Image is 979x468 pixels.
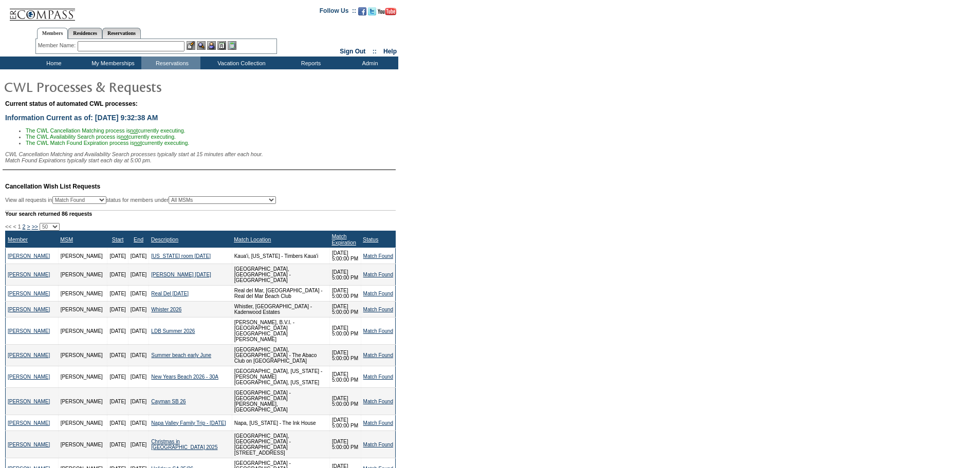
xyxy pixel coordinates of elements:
[363,374,393,380] a: Match Found
[58,431,107,458] td: [PERSON_NAME]
[82,57,141,69] td: My Memberships
[228,41,236,50] img: b_calculator.gif
[107,415,128,431] td: [DATE]
[107,345,128,366] td: [DATE]
[134,140,142,146] u: not
[363,253,393,259] a: Match Found
[5,183,100,190] span: Cancellation Wish List Requests
[5,100,138,107] span: Current status of automated CWL processes:
[329,388,361,415] td: [DATE] 5:00:00 PM
[8,399,50,404] a: [PERSON_NAME]
[363,442,393,447] a: Match Found
[128,264,149,286] td: [DATE]
[331,233,356,246] a: Match Expiration
[8,328,50,334] a: [PERSON_NAME]
[141,57,200,69] td: Reservations
[18,223,21,230] span: 1
[151,420,226,426] a: Napa Valley Family Trip - [DATE]
[187,41,195,50] img: b_edit.gif
[107,317,128,345] td: [DATE]
[23,223,26,230] a: 2
[373,48,377,55] span: ::
[107,248,128,264] td: [DATE]
[363,399,393,404] a: Match Found
[232,302,329,317] td: Whistler, [GEOGRAPHIC_DATA] - Kadenwood Estates
[128,431,149,458] td: [DATE]
[232,248,329,264] td: Kaua'i, [US_STATE] - Timbers Kaua'i
[200,57,280,69] td: Vacation Collection
[128,415,149,431] td: [DATE]
[329,431,361,458] td: [DATE] 5:00:00 PM
[128,366,149,388] td: [DATE]
[329,317,361,345] td: [DATE] 5:00:00 PM
[107,302,128,317] td: [DATE]
[151,236,178,242] a: Description
[329,415,361,431] td: [DATE] 5:00:00 PM
[8,236,28,242] a: Member
[107,286,128,302] td: [DATE]
[151,399,186,404] a: Cayman SB 26
[26,134,176,140] span: The CWL Availability Search process is currently executing.
[232,366,329,388] td: [GEOGRAPHIC_DATA], [US_STATE] - [PERSON_NAME][GEOGRAPHIC_DATA], [US_STATE]
[151,328,195,334] a: LDB Summer 2026
[320,6,356,18] td: Follow Us ::
[217,41,226,50] img: Reservations
[37,28,68,39] a: Members
[60,236,73,242] a: MSM
[339,57,398,69] td: Admin
[58,345,107,366] td: [PERSON_NAME]
[26,140,189,146] span: The CWL Match Found Expiration process is currently executing.
[107,431,128,458] td: [DATE]
[151,439,217,450] a: Christmas in [GEOGRAPHIC_DATA] 2025
[38,41,78,50] div: Member Name:
[27,223,30,230] a: >
[363,352,393,358] a: Match Found
[8,291,50,296] a: [PERSON_NAME]
[232,388,329,415] td: [GEOGRAPHIC_DATA] - [GEOGRAPHIC_DATA][PERSON_NAME], [GEOGRAPHIC_DATA]
[58,302,107,317] td: [PERSON_NAME]
[13,223,16,230] span: <
[134,236,143,242] a: End
[232,264,329,286] td: [GEOGRAPHIC_DATA], [GEOGRAPHIC_DATA] - [GEOGRAPHIC_DATA]
[378,8,396,15] img: Subscribe to our YouTube Channel
[58,248,107,264] td: [PERSON_NAME]
[32,223,38,230] a: >>
[151,352,211,358] a: Summer beach early June
[8,374,50,380] a: [PERSON_NAME]
[128,248,149,264] td: [DATE]
[58,366,107,388] td: [PERSON_NAME]
[232,286,329,302] td: Real del Mar, [GEOGRAPHIC_DATA] - Real del Mar Beach Club
[151,253,211,259] a: [US_STATE] room [DATE]
[128,345,149,366] td: [DATE]
[128,388,149,415] td: [DATE]
[23,57,82,69] td: Home
[58,286,107,302] td: [PERSON_NAME]
[58,264,107,286] td: [PERSON_NAME]
[8,253,50,259] a: [PERSON_NAME]
[363,328,393,334] a: Match Found
[102,28,141,39] a: Reservations
[58,317,107,345] td: [PERSON_NAME]
[8,352,50,358] a: [PERSON_NAME]
[329,264,361,286] td: [DATE] 5:00:00 PM
[329,286,361,302] td: [DATE] 5:00:00 PM
[151,307,181,312] a: Whister 2026
[329,302,361,317] td: [DATE] 5:00:00 PM
[5,210,396,217] div: Your search returned 86 requests
[112,236,124,242] a: Start
[130,127,138,134] u: not
[26,127,186,134] span: The CWL Cancellation Matching process is currently executing.
[329,345,361,366] td: [DATE] 5:00:00 PM
[232,431,329,458] td: [GEOGRAPHIC_DATA], [GEOGRAPHIC_DATA] - [GEOGRAPHIC_DATA][STREET_ADDRESS]
[232,345,329,366] td: [GEOGRAPHIC_DATA], [GEOGRAPHIC_DATA] - The Abaco Club on [GEOGRAPHIC_DATA]
[58,415,107,431] td: [PERSON_NAME]
[8,272,50,277] a: [PERSON_NAME]
[8,307,50,312] a: [PERSON_NAME]
[151,272,211,277] a: [PERSON_NAME] [DATE]
[128,317,149,345] td: [DATE]
[121,134,128,140] u: not
[197,41,206,50] img: View
[128,302,149,317] td: [DATE]
[207,41,216,50] img: Impersonate
[58,388,107,415] td: [PERSON_NAME]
